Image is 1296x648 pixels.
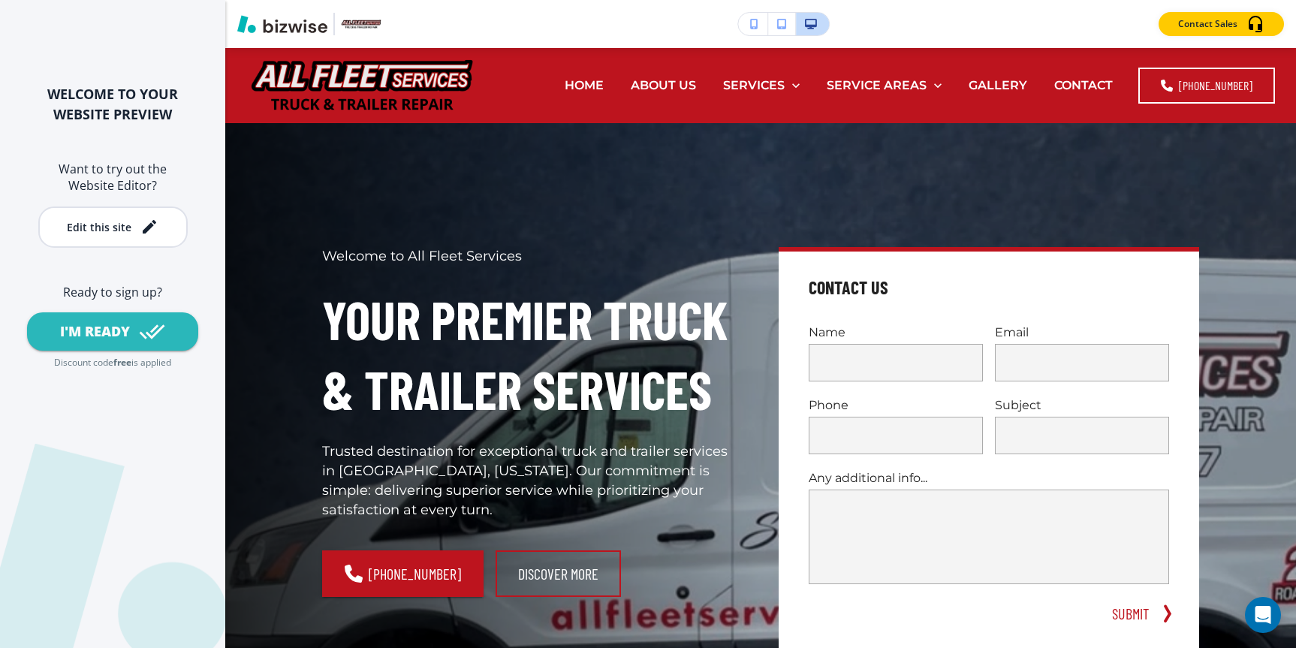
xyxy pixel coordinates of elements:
[24,84,201,125] h2: WELCOME TO YOUR WEBSITE PREVIEW
[54,357,113,369] p: Discount code
[995,324,1169,341] p: Email
[27,312,198,351] button: I'M READY
[809,324,983,341] p: Name
[341,19,381,30] img: Your Logo
[565,77,604,94] p: HOME
[1138,68,1275,104] a: [PHONE_NUMBER]
[322,550,484,597] a: [PHONE_NUMBER]
[131,357,171,369] p: is applied
[24,161,201,194] h6: Want to try out the Website Editor?
[723,77,785,94] p: SERVICES
[1245,597,1281,633] div: Open Intercom Messenger
[631,77,696,94] p: ABOUT US
[969,77,1027,94] p: GALLERY
[1106,602,1154,625] button: SUBMIT
[496,550,621,597] button: Discover more
[113,357,131,369] p: free
[322,247,743,267] p: Welcome to All Fleet Services
[827,77,927,94] p: SERVICE AREAS
[322,442,743,520] p: Trusted destination for exceptional truck and trailer services in [GEOGRAPHIC_DATA], [US_STATE]. ...
[809,396,983,414] p: Phone
[248,53,477,116] img: All Fleet Services
[995,396,1169,414] p: Subject
[1054,77,1113,94] p: CONTACT
[24,284,201,300] h6: Ready to sign up?
[809,276,888,300] h4: Contact Us
[809,469,1169,487] p: Any additional info...
[67,222,131,233] div: Edit this site
[1178,17,1237,31] p: Contact Sales
[1159,12,1284,36] button: Contact Sales
[60,322,130,341] div: I'M READY
[237,15,327,33] img: Bizwise Logo
[38,206,188,248] button: Edit this site
[322,285,743,424] h1: Your Premier Truck & Trailer Services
